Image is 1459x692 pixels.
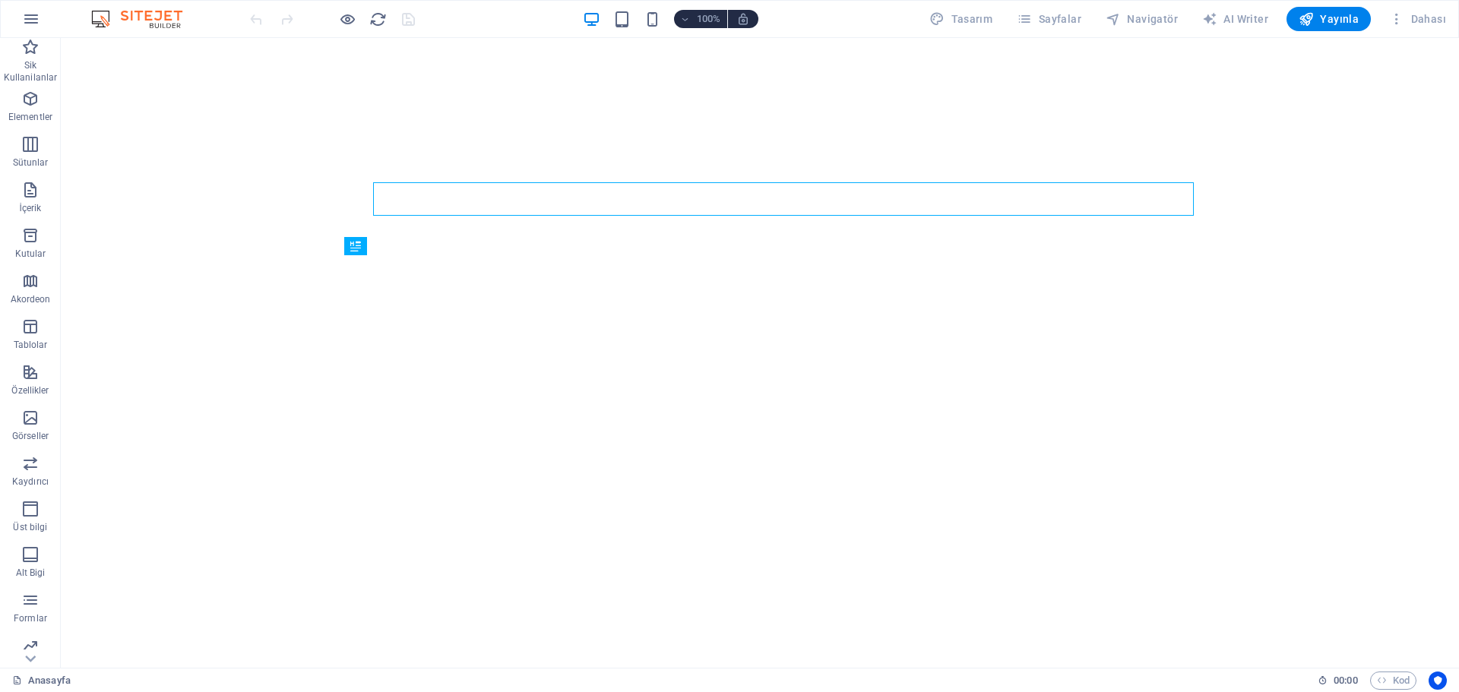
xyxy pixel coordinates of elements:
[12,476,49,488] p: Kaydırıcı
[1011,7,1087,31] button: Sayfalar
[1318,671,1358,690] h6: Oturum süresi
[15,248,46,260] p: Kutular
[13,521,47,533] p: Üst bilgi
[1389,11,1446,27] span: Dahası
[923,7,999,31] div: Tasarım (Ctrl+Alt+Y)
[12,671,71,690] a: Seçimi iptal etmek için tıkla. Sayfaları açmak için çift tıkla
[369,10,387,28] button: reload
[1100,7,1184,31] button: Navigatör
[8,111,52,123] p: Elementler
[1383,7,1452,31] button: Dahası
[1370,671,1416,690] button: Kod
[736,12,750,26] i: Yeniden boyutlandırmada yakınlaştırma düzeyini seçilen cihaza uyacak şekilde otomatik olarak ayarla.
[369,11,387,28] i: Sayfayı yeniden yükleyin
[1334,671,1357,690] span: 00 00
[1202,11,1268,27] span: AI Writer
[697,10,721,28] h6: 100%
[1017,11,1081,27] span: Sayfalar
[1106,11,1178,27] span: Navigatör
[11,293,51,305] p: Akordeon
[923,7,999,31] button: Tasarım
[1287,7,1371,31] button: Yayınla
[1344,675,1347,686] span: :
[1299,11,1359,27] span: Yayınla
[19,202,41,214] p: İçerik
[11,384,49,397] p: Özellikler
[12,430,49,442] p: Görseller
[87,10,201,28] img: Editor Logo
[338,10,356,28] button: Ön izleme modundan çıkıp düzenlemeye devam etmek için buraya tıklayın
[14,339,48,351] p: Tablolar
[929,11,992,27] span: Tasarım
[16,567,46,579] p: Alt Bigi
[1377,671,1410,690] span: Kod
[1429,671,1447,690] button: Usercentrics
[1196,7,1274,31] button: AI Writer
[14,612,47,624] p: Formlar
[674,10,728,28] button: 100%
[13,156,49,169] p: Sütunlar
